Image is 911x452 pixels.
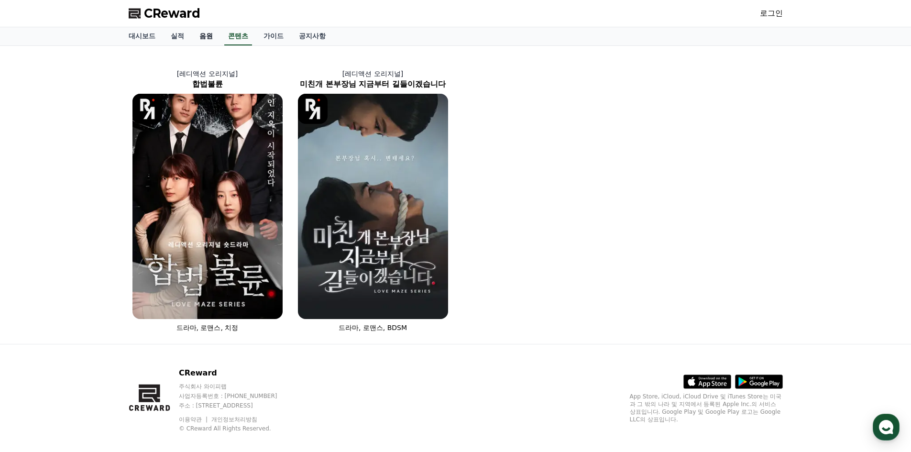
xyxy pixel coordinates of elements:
[179,416,209,423] a: 이용약관
[144,6,200,21] span: CReward
[192,27,220,45] a: 음원
[88,318,99,326] span: 대화
[290,69,456,78] p: [레디액션 오리지널]
[339,324,407,331] span: 드라마, 로맨스, BDSM
[123,303,184,327] a: 설정
[163,27,192,45] a: 실적
[129,6,200,21] a: CReward
[30,318,36,325] span: 홈
[3,303,63,327] a: 홈
[179,367,296,379] p: CReward
[298,94,448,319] img: 미친개 본부장님 지금부터 길들이겠습니다
[224,27,252,45] a: 콘텐츠
[132,94,163,124] img: [object Object] Logo
[125,78,290,90] h2: 합법불륜
[125,61,290,340] a: [레디액션 오리지널] 합법불륜 합법불륜 [object Object] Logo 드라마, 로맨스, 치정
[760,8,783,19] a: 로그인
[148,318,159,325] span: 설정
[298,94,328,124] img: [object Object] Logo
[211,416,257,423] a: 개인정보처리방침
[176,324,239,331] span: 드라마, 로맨스, 치정
[125,69,290,78] p: [레디액션 오리지널]
[630,393,783,423] p: App Store, iCloud, iCloud Drive 및 iTunes Store는 미국과 그 밖의 나라 및 지역에서 등록된 Apple Inc.의 서비스 상표입니다. Goo...
[132,94,283,319] img: 합법불륜
[179,425,296,432] p: © CReward All Rights Reserved.
[179,402,296,409] p: 주소 : [STREET_ADDRESS]
[290,78,456,90] h2: 미친개 본부장님 지금부터 길들이겠습니다
[63,303,123,327] a: 대화
[256,27,291,45] a: 가이드
[121,27,163,45] a: 대시보드
[179,392,296,400] p: 사업자등록번호 : [PHONE_NUMBER]
[290,61,456,340] a: [레디액션 오리지널] 미친개 본부장님 지금부터 길들이겠습니다 미친개 본부장님 지금부터 길들이겠습니다 [object Object] Logo 드라마, 로맨스, BDSM
[291,27,333,45] a: 공지사항
[179,383,296,390] p: 주식회사 와이피랩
